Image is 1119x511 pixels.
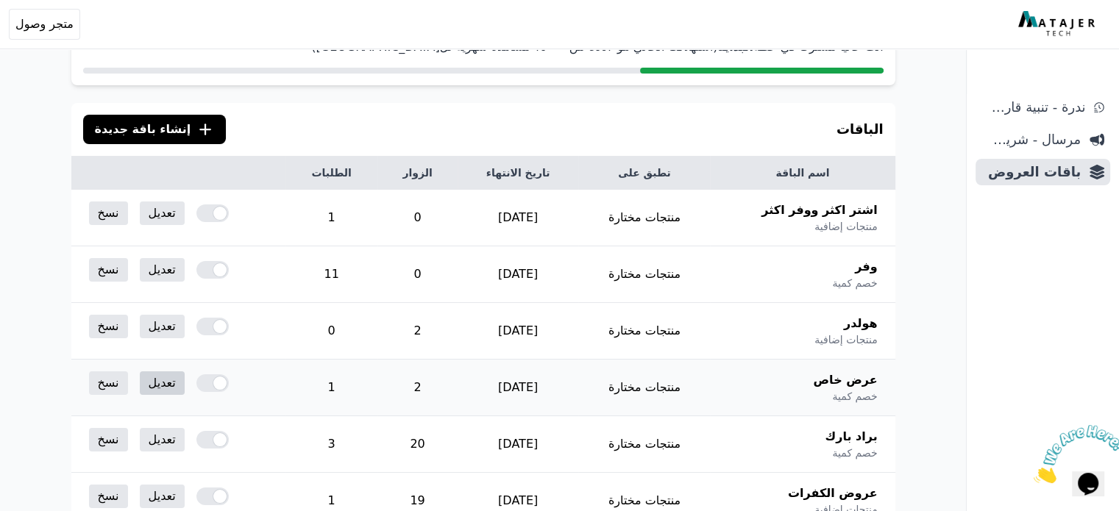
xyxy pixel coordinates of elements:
a: تعديل [140,258,185,282]
td: منتجات مختارة [578,190,710,246]
th: الطلبات [285,157,377,190]
button: متجر وصول [9,9,80,40]
button: $i18n('chat', 'chat_widget') [15,19,47,44]
img: MatajerTech Logo [1018,11,1098,37]
th: اسم الباقة [710,157,895,190]
span: عرض خاص [813,371,877,389]
span: هولدر [844,315,878,332]
td: 20 [377,416,458,473]
span: اشتر اكثر ووفر اكثر [761,201,877,219]
td: 1 [285,190,377,246]
td: [DATE] [458,246,579,303]
a: تعديل [140,315,185,338]
th: تطبق على [578,157,710,190]
td: 0 [377,190,458,246]
td: [DATE] [458,360,579,416]
img: الدردشة الملفتة للإنتباه [6,6,97,64]
a: نسخ [89,428,128,451]
td: [DATE] [458,303,579,360]
th: الزوار [377,157,458,190]
span: إنشاء باقة جديدة [95,121,191,138]
span: خصم كمية [832,389,877,404]
span: خصم كمية [832,446,877,460]
td: 2 [377,360,458,416]
span: باقات العروض [981,162,1081,182]
a: تعديل [140,201,185,225]
td: 11 [285,246,377,303]
td: 0 [285,303,377,360]
span: متجر وصول [15,15,74,33]
td: [DATE] [458,416,579,473]
a: تعديل [140,428,185,451]
td: منتجات مختارة [578,303,710,360]
a: تعديل [140,371,185,395]
a: نسخ [89,258,128,282]
a: نسخ [89,201,128,225]
a: تعديل [140,485,185,508]
span: خصم كمية [832,276,877,290]
td: 1 [285,360,377,416]
td: 2 [377,303,458,360]
td: 3 [285,416,377,473]
td: منتجات مختارة [578,416,710,473]
span: وفر [855,258,877,276]
td: 0 [377,246,458,303]
span: ندرة - تنبية قارب علي النفاذ [981,97,1085,118]
h3: الباقات [836,119,884,140]
a: نسخ [89,371,128,395]
td: [DATE] [458,190,579,246]
td: منتجات مختارة [578,246,710,303]
span: منتجات إضافية [814,219,877,234]
span: براد بارك [825,428,877,446]
td: منتجات مختارة [578,360,710,416]
button: إنشاء باقة جديدة [83,115,227,144]
span: مرسال - شريط دعاية [981,129,1081,150]
th: تاريخ الانتهاء [458,157,579,190]
span: منتجات إضافية [814,332,877,347]
span: عروض الكفرات [788,485,878,502]
iframe: chat widget [1028,419,1119,489]
a: نسخ [89,485,128,508]
a: نسخ [89,315,128,338]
